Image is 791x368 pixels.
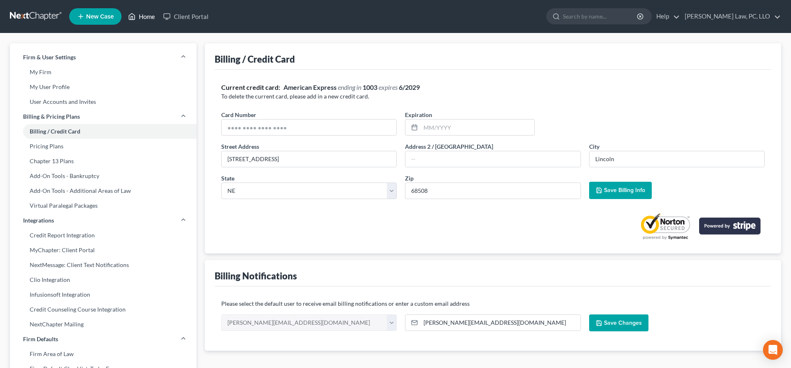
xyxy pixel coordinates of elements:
span: expires [379,83,398,91]
input: XXXXX [405,183,580,199]
span: Street Address [221,143,259,150]
img: stripe-logo-2a7f7e6ca78b8645494d24e0ce0d7884cb2b23f96b22fa3b73b5b9e177486001.png [699,218,761,234]
a: Help [652,9,680,24]
a: Add-On Tools - Additional Areas of Law [10,183,197,198]
strong: Current credit card: [221,83,280,91]
span: City [589,143,599,150]
a: My User Profile [10,80,197,94]
a: Norton Secured privacy certification [638,212,693,240]
a: Client Portal [159,9,213,24]
a: Add-On Tools - Bankruptcy [10,169,197,183]
a: NextChapter Mailing [10,317,197,332]
span: Card Number [221,111,256,118]
span: Zip [405,175,414,182]
a: Pricing Plans [10,139,197,154]
a: NextMessage: Client Text Notifications [10,258,197,272]
strong: American Express [283,83,337,91]
span: Firm Defaults [23,335,58,343]
span: State [221,175,234,182]
p: To delete the current card, please add in a new credit card. [221,92,765,101]
input: ●●●● ●●●● ●●●● ●●●● [222,120,396,135]
img: Powered by Symantec [638,212,693,240]
a: Chapter 13 Plans [10,154,197,169]
a: Firm Defaults [10,332,197,347]
a: My Firm [10,65,197,80]
input: MM/YYYY [421,120,534,135]
span: Billing & Pricing Plans [23,113,80,121]
input: Enter email... [421,315,580,330]
span: Firm & User Settings [23,53,76,61]
a: User Accounts and Invites [10,94,197,109]
span: ending in [338,83,361,91]
strong: 6/2029 [399,83,420,91]
span: Expiration [405,111,432,118]
a: Credit Counseling Course Integration [10,302,197,317]
button: Save Billing Info [589,182,652,199]
a: Home [124,9,159,24]
a: [PERSON_NAME] Law, PC, LLO [681,9,781,24]
a: Billing / Credit Card [10,124,197,139]
input: Enter city [590,151,764,167]
span: Integrations [23,216,54,225]
strong: 1003 [363,83,377,91]
a: Firm Area of Law [10,347,197,361]
input: -- [405,151,580,167]
a: MyChapter: Client Portal [10,243,197,258]
div: Billing / Credit Card [215,53,295,65]
a: Firm & User Settings [10,50,197,65]
span: Address 2 / [GEOGRAPHIC_DATA] [405,143,493,150]
a: Integrations [10,213,197,228]
a: Clio Integration [10,272,197,287]
a: Virtual Paralegal Packages [10,198,197,213]
p: Please select the default user to receive email billing notifications or enter a custom email add... [221,300,765,308]
div: Billing Notifications [215,270,297,282]
span: New Case [86,14,114,20]
a: Infusionsoft Integration [10,287,197,302]
span: Save Changes [604,319,642,326]
div: Open Intercom Messenger [763,340,783,360]
a: Billing & Pricing Plans [10,109,197,124]
span: Save Billing Info [604,187,645,194]
input: Enter street address [222,151,396,167]
input: Search by name... [563,9,638,24]
button: Save Changes [589,314,648,332]
a: Credit Report Integration [10,228,197,243]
